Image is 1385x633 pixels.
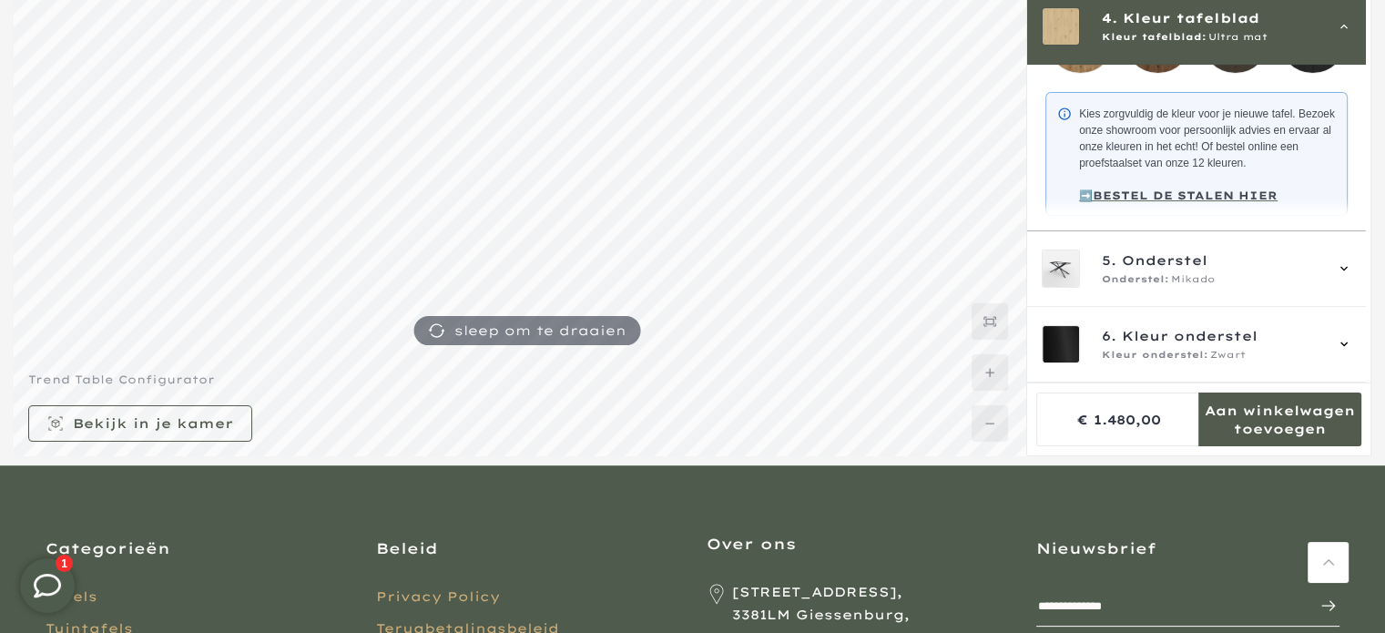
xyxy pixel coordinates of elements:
[1301,595,1338,617] span: Inschrijven
[376,588,500,605] a: Privacy Policy
[1036,538,1339,558] h3: Nieuwsbrief
[2,540,93,631] iframe: toggle-frame
[376,538,679,558] h3: Beleid
[707,534,1010,554] h3: Over ons
[46,538,349,558] h3: Categorieën
[1301,587,1338,624] button: Inschrijven
[1308,542,1349,583] a: Terug naar boven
